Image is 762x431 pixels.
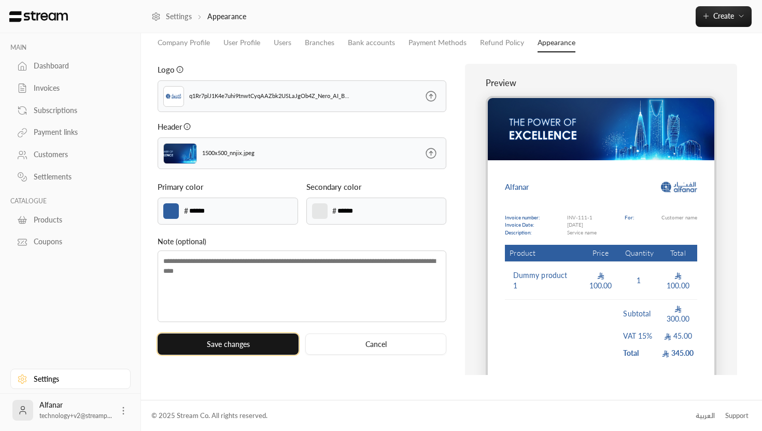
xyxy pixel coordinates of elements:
[505,221,540,229] p: Invoice Date:
[39,400,112,421] div: Alfanar
[158,181,203,192] p: Primary color
[34,105,118,116] div: Subscriptions
[151,11,192,22] a: Settings
[332,205,336,217] p: #
[10,210,131,230] a: Products
[480,34,524,52] a: Refund Policy
[567,221,597,229] p: [DATE]
[661,169,697,205] img: Logo
[505,181,529,192] p: Alfanar
[659,262,698,300] td: 100.00
[207,11,246,22] p: Appearance
[696,411,715,421] div: العربية
[151,411,267,421] div: © 2025 Stream Co. All rights reserved.
[567,229,597,237] p: Service name
[274,34,291,52] a: Users
[696,6,752,27] button: Create
[505,214,540,221] p: Invoice number:
[34,149,118,160] div: Customers
[634,275,644,286] span: 1
[305,333,446,355] button: Cancel
[348,34,395,52] a: Bank accounts
[34,61,118,71] div: Dashboard
[34,83,118,93] div: Invoices
[158,236,446,247] p: Note (optional)
[176,66,184,73] svg: It must not be larger then 1MB. The supported MIME types are JPG and PNG.
[34,374,118,384] div: Settings
[505,245,582,262] th: Product
[306,181,361,192] p: Secondary color
[10,100,131,120] a: Subscriptions
[620,327,659,344] td: VAT 15%
[567,214,597,221] p: INV-111-1
[625,214,634,221] p: For:
[659,245,698,262] th: Total
[10,122,131,143] a: Payment links
[202,149,255,158] p: 1500x500_nnjix.jpeg
[166,89,181,104] img: Logo
[184,205,188,217] p: #
[505,245,698,362] table: Products Preview
[34,172,118,182] div: Settlements
[10,369,131,389] a: Settings
[10,78,131,99] a: Invoices
[10,44,131,52] p: MAIN
[486,77,716,89] p: Preview
[163,143,197,164] img: header
[10,145,131,165] a: Customers
[39,412,112,420] span: technology+v2@streamp...
[488,98,714,160] img: 1500x500_nnjix.jpeg
[223,34,260,52] a: User Profile
[620,344,659,362] td: Total
[620,245,659,262] th: Quantity
[158,64,175,75] p: Logo
[8,11,69,22] img: Logo
[10,56,131,76] a: Dashboard
[189,92,350,101] p: q1Rr7plJ1K4e7uhi9tnwtCyqAAZbk2USLaJgOb4Z_Nero_AI_Background_Remover_zrnsg.png
[34,215,118,225] div: Products
[408,34,467,52] a: Payment Methods
[661,214,697,221] p: Customer name
[158,34,210,52] a: Company Profile
[184,123,191,130] svg: It must not be larger than 1MB. The supported MIME types are JPG and PNG.
[713,11,734,20] span: Create
[659,300,698,327] td: 300.00
[305,34,334,52] a: Branches
[505,262,582,300] td: Dummy product 1
[581,245,620,262] th: Price
[722,407,752,425] a: Support
[151,11,246,22] nav: breadcrumb
[10,232,131,252] a: Coupons
[538,34,575,52] a: Appearance
[620,300,659,327] td: Subtotal
[158,121,182,132] p: Header
[10,167,131,187] a: Settlements
[505,229,540,237] p: Description:
[659,327,698,344] td: 45.00
[158,333,299,355] button: Save changes
[10,197,131,205] p: CATALOGUE
[581,262,620,300] td: 100.00
[659,344,698,362] td: 345.00
[34,237,118,247] div: Coupons
[34,127,118,137] div: Payment links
